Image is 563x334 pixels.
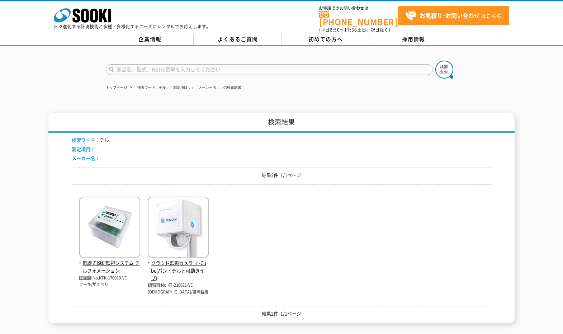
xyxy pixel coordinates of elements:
[106,34,194,45] a: 企業情報
[79,274,140,282] p: No.KTK-170010-VE
[308,35,343,43] span: 初めての方へ
[148,197,209,259] img: ㎥-Cube(パン・チルト可動タイプ)
[435,61,453,79] img: btn_search.png
[79,197,140,259] img: チルフォメーション
[194,34,281,45] a: よくあるご質問
[72,171,491,179] p: 結果2件 1/1ページ
[106,64,433,75] input: 商品名、型式、NETIS番号を入力してください
[72,310,491,317] p: 結果2件 1/1ページ
[281,34,369,45] a: 初めての方へ
[344,27,357,33] span: 17:30
[128,84,241,91] li: 「検索ワード：チル」「測定項目：」「メーカー名：」の検索結果
[106,85,127,89] a: トップページ
[405,10,501,21] span: はこちら
[48,113,515,133] h1: 検索結果
[398,6,509,25] a: お見積り･お問い合わせはこちら
[72,136,109,144] li: チル
[148,289,209,295] p: [DEMOGRAPHIC_DATA]/遠隔監視
[79,252,140,274] a: 無線式傾斜監視システム チルフォメーション
[420,11,480,20] strong: お見積り･お問い合わせ
[148,282,209,289] p: No.KT-210021-VE
[319,11,398,26] a: [PHONE_NUMBER]
[330,27,340,33] span: 8:50
[369,34,457,45] a: 採用情報
[319,6,398,10] span: お電話でのお問い合わせは
[319,27,390,33] span: (平日 ～ 土日、祝日除く)
[72,146,95,152] span: 測定項目：
[79,259,140,274] span: 無線式傾斜監視システム チルフォメーション
[79,282,140,288] p: ソーキ/地すべり
[72,136,100,143] span: 検索ワード：
[148,259,209,282] span: クラウド監視カメラ ㎥-Cube(パン・チルト可動タイプ)
[54,24,211,29] p: 日々進化する計測技術と多種・多様化するニーズにレンタルでお応えします。
[72,155,100,161] span: メーカー名：
[148,252,209,282] a: クラウド監視カメラ ㎥-Cube(パン・チルト可動タイプ)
